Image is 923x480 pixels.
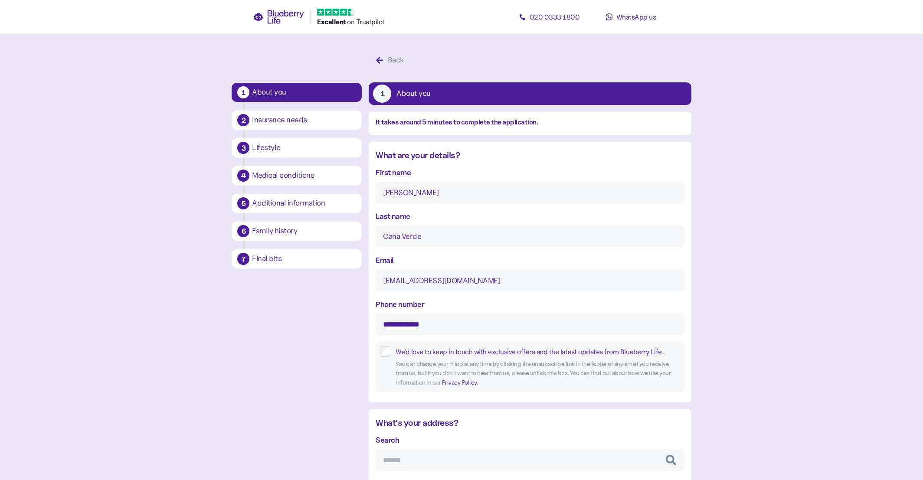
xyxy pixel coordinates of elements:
[317,17,347,26] span: Excellent ️
[252,144,356,152] div: Lifestyle
[442,379,477,386] a: Privacy Policy
[232,194,362,213] button: 5Additional information
[237,114,249,126] div: 2
[616,13,656,21] span: WhatsApp us
[252,199,356,207] div: Additional information
[376,149,684,162] div: What are your details?
[376,434,399,446] label: Search
[376,117,684,128] div: It takes around 5 minutes to complete the application.
[232,222,362,241] button: 6Family history
[237,86,249,98] div: 1
[510,8,588,26] a: 020 0333 1800
[232,83,362,102] button: 1About you
[376,210,410,222] label: Last name
[376,416,684,430] div: What's your address?
[592,8,670,26] a: WhatsApp us
[347,17,385,26] span: on Trustpilot
[396,90,431,98] div: About you
[373,85,391,103] div: 1
[376,298,424,310] label: Phone number
[237,253,249,265] div: 7
[237,197,249,209] div: 5
[369,82,691,105] button: 1About you
[396,346,680,357] div: We'd love to keep in touch with exclusive offers and the latest updates from Blueberry Life.
[252,227,356,235] div: Family history
[252,116,356,124] div: Insurance needs
[376,167,411,178] label: First name
[232,166,362,185] button: 4Medical conditions
[232,249,362,268] button: 7Final bits
[252,88,356,96] div: About you
[530,13,580,21] span: 020 0333 1800
[232,138,362,157] button: 3Lifestyle
[232,111,362,130] button: 2Insurance needs
[252,255,356,263] div: Final bits
[369,51,413,69] button: Back
[388,54,404,66] div: Back
[252,172,356,180] div: Medical conditions
[237,170,249,182] div: 4
[237,225,249,237] div: 6
[376,270,684,291] input: name@example.com
[237,142,249,154] div: 3
[376,254,394,266] label: Email
[396,359,680,388] div: You can change your mind at any time by clicking the unsubscribe link in the footer of any email ...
